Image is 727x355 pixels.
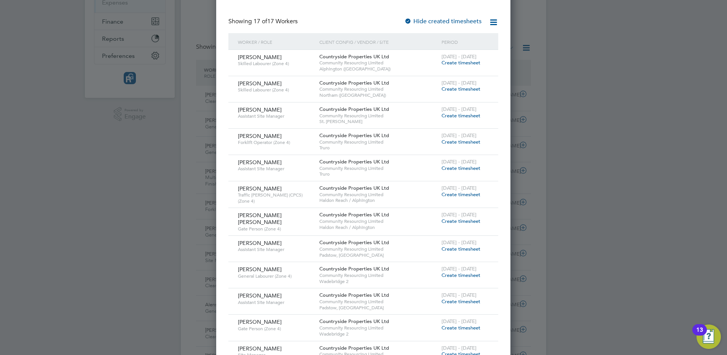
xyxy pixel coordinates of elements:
span: [DATE] - [DATE] [442,211,477,218]
span: [DATE] - [DATE] [442,265,477,272]
span: Create timesheet [442,165,480,171]
span: Community Resourcing Limited [319,139,438,145]
span: Countryside Properties UK Ltd [319,211,389,218]
span: Create timesheet [442,325,480,331]
span: [DATE] - [DATE] [442,106,477,112]
div: Client Config / Vendor / Site [317,33,440,51]
span: 17 Workers [253,18,298,25]
span: [PERSON_NAME] [238,292,282,299]
span: [PERSON_NAME] [238,80,282,87]
span: Community Resourcing Limited [319,192,438,198]
span: [DATE] - [DATE] [442,318,477,325]
span: Countryside Properties UK Ltd [319,53,389,60]
span: [PERSON_NAME] [238,185,282,192]
span: Gate Person (Zone 4) [238,326,314,332]
span: Community Resourcing Limited [319,299,438,305]
span: Community Resourcing Limited [319,60,438,66]
span: Wadebridge 2 [319,278,438,285]
span: Countryside Properties UK Ltd [319,158,389,165]
span: [PERSON_NAME] [238,159,282,166]
span: Create timesheet [442,272,480,278]
span: Assistant Site Manager [238,166,314,172]
span: Create timesheet [442,298,480,305]
span: Countryside Properties UK Ltd [319,132,389,139]
span: Assistant Site Manager [238,113,314,119]
div: Showing [228,18,299,26]
span: Create timesheet [442,218,480,224]
span: General Labourer (Zone 4) [238,273,314,279]
span: [PERSON_NAME] [238,266,282,273]
span: Assistant Site Manager [238,299,314,305]
span: Truro [319,171,438,177]
span: Forklift Operator (Zone 4) [238,139,314,146]
span: [PERSON_NAME] [238,133,282,139]
span: [DATE] - [DATE] [442,53,477,60]
span: Countryside Properties UK Ltd [319,292,389,298]
span: [PERSON_NAME] [PERSON_NAME] [238,212,282,225]
span: [PERSON_NAME] [238,54,282,61]
span: Countryside Properties UK Ltd [319,318,389,325]
span: [DATE] - [DATE] [442,132,477,139]
span: Skilled Labourer (Zone 4) [238,61,314,67]
span: [DATE] - [DATE] [442,345,477,351]
span: Padstow, [GEOGRAPHIC_DATA] [319,305,438,311]
span: St. [PERSON_NAME] [319,118,438,125]
span: Northam ([GEOGRAPHIC_DATA]) [319,92,438,98]
span: Countryside Properties UK Ltd [319,106,389,112]
label: Hide created timesheets [404,18,481,25]
span: Gate Person (Zone 4) [238,226,314,232]
span: [PERSON_NAME] [238,345,282,352]
span: Community Resourcing Limited [319,113,438,119]
span: Skilled Labourer (Zone 4) [238,87,314,93]
span: Truro [319,145,438,151]
span: Countryside Properties UK Ltd [319,239,389,246]
div: 13 [696,330,703,340]
span: Assistant Site Manager [238,246,314,253]
span: Community Resourcing Limited [319,165,438,171]
span: Community Resourcing Limited [319,325,438,331]
span: 17 of [253,18,267,25]
span: Community Resourcing Limited [319,218,438,224]
button: Open Resource Center, 13 new notifications [697,325,721,349]
span: Traffic [PERSON_NAME] (CPCS) (Zone 4) [238,192,314,204]
span: Padstow, [GEOGRAPHIC_DATA] [319,252,438,258]
span: [DATE] - [DATE] [442,185,477,191]
span: [PERSON_NAME] [238,318,282,325]
span: Community Resourcing Limited [319,272,438,278]
span: [DATE] - [DATE] [442,239,477,246]
span: Countryside Properties UK Ltd [319,80,389,86]
div: Period [440,33,491,51]
span: Create timesheet [442,246,480,252]
span: [DATE] - [DATE] [442,158,477,165]
span: Alphington ([GEOGRAPHIC_DATA]) [319,66,438,72]
span: [PERSON_NAME] [238,106,282,113]
span: Haldon Reach / Alphington [319,224,438,230]
div: Worker / Role [236,33,317,51]
span: Create timesheet [442,139,480,145]
span: Create timesheet [442,86,480,92]
span: Countryside Properties UK Ltd [319,185,389,191]
span: [DATE] - [DATE] [442,80,477,86]
span: Community Resourcing Limited [319,86,438,92]
span: [PERSON_NAME] [238,240,282,246]
span: Countryside Properties UK Ltd [319,345,389,351]
span: Haldon Reach / Alphington [319,197,438,203]
span: Wadebridge 2 [319,331,438,337]
span: [DATE] - [DATE] [442,292,477,298]
span: Community Resourcing Limited [319,246,438,252]
span: Create timesheet [442,59,480,66]
span: Countryside Properties UK Ltd [319,265,389,272]
span: Create timesheet [442,112,480,119]
span: Create timesheet [442,191,480,198]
